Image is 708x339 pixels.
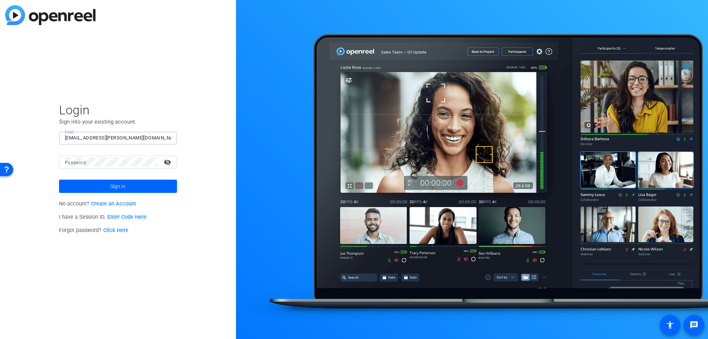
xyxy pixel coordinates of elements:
mat-icon: message [690,321,698,329]
mat-icon: visibility_off [159,157,177,167]
span: Sign in [110,177,125,196]
mat-label: Email [65,130,74,134]
button: Sign in [59,180,177,193]
span: Forgot password? [59,227,128,234]
a: Create an Account [91,201,136,207]
span: No account? [59,201,136,207]
a: Enter Code Here [107,214,146,220]
p: Sign into your existing account. [59,118,177,126]
mat-icon: accessibility [666,321,674,329]
input: Enter Email Address [65,134,171,142]
a: Click Here [103,227,128,234]
span: Login [59,102,177,118]
span: I have a Session ID. [59,214,146,220]
img: blue-gradient.svg [5,5,96,25]
mat-label: Password [65,160,86,165]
